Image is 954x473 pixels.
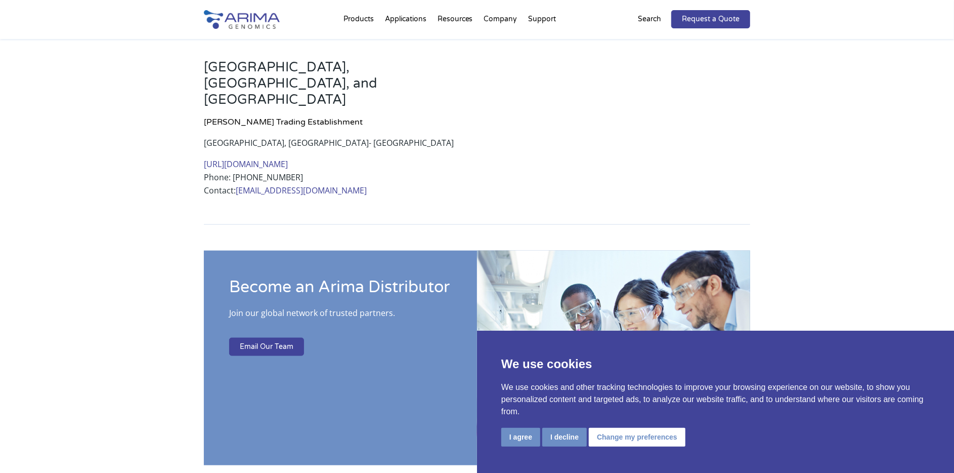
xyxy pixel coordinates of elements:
button: I agree [501,428,540,447]
h4: [PERSON_NAME] Trading Establishment [204,115,462,136]
button: I decline [542,428,587,447]
p: Phone: [PHONE_NUMBER] Contact: [204,157,462,197]
p: [GEOGRAPHIC_DATA], [GEOGRAPHIC_DATA]- [GEOGRAPHIC_DATA] [204,136,462,157]
a: [EMAIL_ADDRESS][DOMAIN_NAME] [236,185,367,196]
button: Change my preferences [589,428,685,447]
h3: [GEOGRAPHIC_DATA], [GEOGRAPHIC_DATA], and [GEOGRAPHIC_DATA] [204,59,462,115]
a: Request a Quote [671,10,750,28]
a: [URL][DOMAIN_NAME] [204,159,288,170]
img: Arima-Genomics-Join-the-Team.jpg [477,251,750,465]
p: We use cookies [501,355,930,373]
p: We use cookies and other tracking technologies to improve your browsing experience on our website... [501,381,930,418]
img: Arima-Genomics-logo [204,10,280,29]
a: Email Our Team [229,338,304,356]
h2: Become an Arima Distributor [229,276,452,306]
p: Join our global network of trusted partners. [229,306,452,328]
p: Search [638,13,661,26]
